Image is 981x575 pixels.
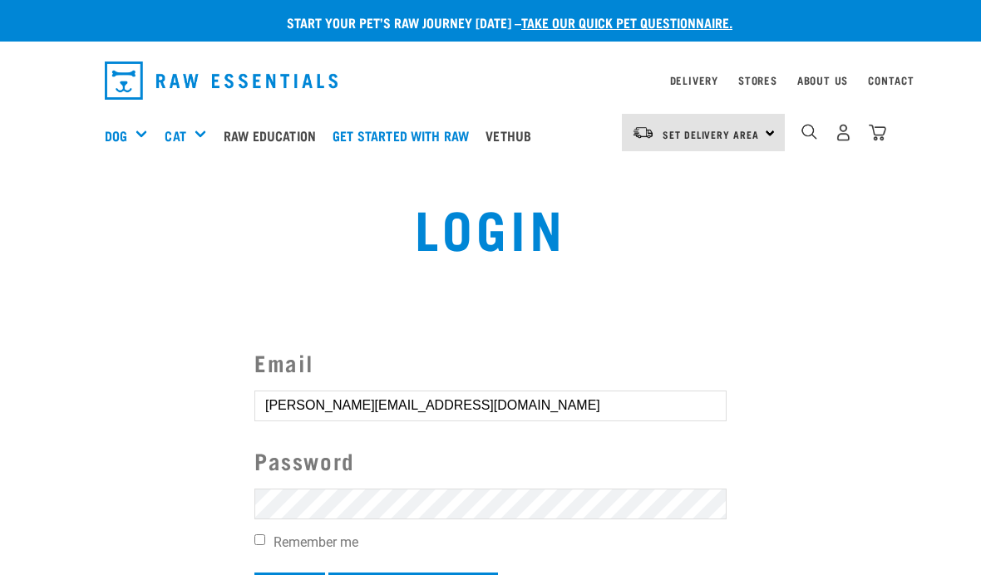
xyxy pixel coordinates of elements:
span: Set Delivery Area [663,131,759,137]
label: Remember me [254,533,727,553]
img: van-moving.png [632,125,654,140]
a: Delivery [670,77,718,83]
img: user.png [835,124,852,141]
a: Dog [105,125,127,145]
a: About Us [797,77,848,83]
a: Cat [165,125,185,145]
img: Raw Essentials Logo [105,61,338,100]
h1: Login [194,197,788,257]
label: Email [254,346,727,380]
a: Vethub [481,102,544,169]
a: Contact [868,77,914,83]
a: Stores [738,77,777,83]
a: Raw Education [219,102,328,169]
a: Get started with Raw [328,102,481,169]
nav: dropdown navigation [91,55,890,106]
label: Password [254,444,727,478]
a: take our quick pet questionnaire. [521,18,732,26]
img: home-icon@2x.png [869,124,886,141]
img: home-icon-1@2x.png [801,124,817,140]
input: Remember me [254,534,265,545]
